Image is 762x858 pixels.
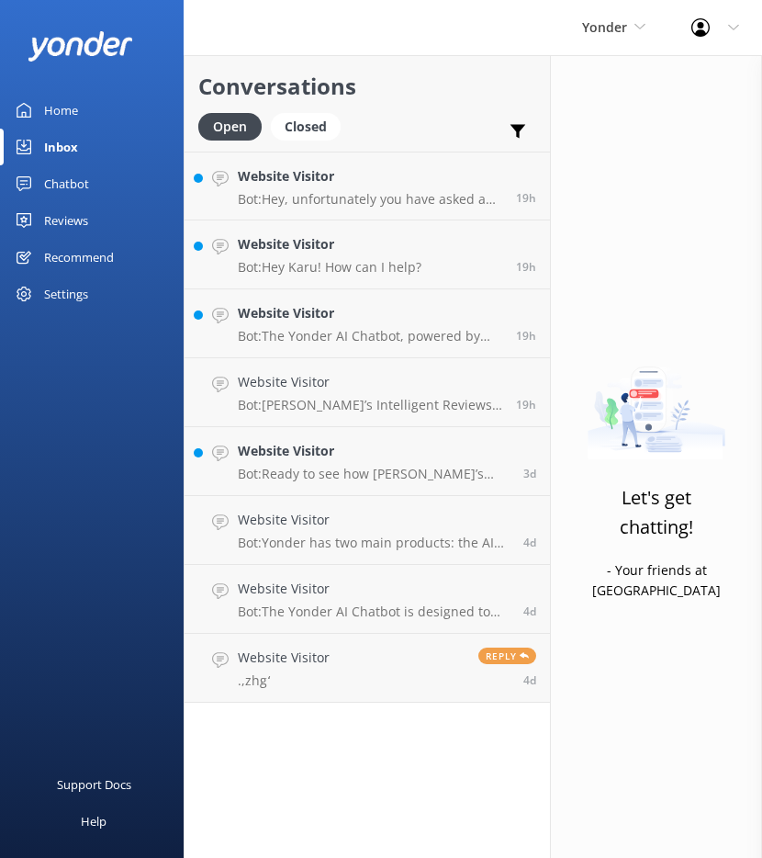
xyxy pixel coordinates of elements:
div: Support Docs [57,766,131,803]
a: Website VisitorBot:Hey, unfortunately you have asked a question that is outside of my knowledge b... [185,152,550,220]
div: Reviews [44,202,88,239]
div: Home [44,92,78,129]
div: Recommend [44,239,114,276]
span: Aug 23 2025 12:16am (UTC +12:00) Pacific/Auckland [523,466,536,481]
a: Website VisitorBot:Ready to see how [PERSON_NAME]’s products can help grow your business? Schedul... [185,427,550,496]
a: Website VisitorBot:Yonder has two main products: the AI Chatbot and the Reviews product. Pricing ... [185,496,550,565]
img: artwork of a man stealing a conversation from at giant smartphone [588,348,725,459]
p: - Your friends at [GEOGRAPHIC_DATA] [588,560,725,602]
a: Closed [271,116,350,136]
h4: Website Visitor [238,510,510,530]
span: Aug 22 2025 09:21am (UTC +12:00) Pacific/Auckland [523,535,536,550]
h4: Website Visitor [238,166,502,186]
h2: Conversations [198,69,536,104]
div: Settings [44,276,88,312]
a: Website Visitor.,zhgʻReply4d [185,634,550,703]
p: Bot: Hey Karu! How can I help? [238,259,421,276]
span: Aug 22 2025 06:49am (UTC +12:00) Pacific/Auckland [523,604,536,619]
p: Bot: Ready to see how [PERSON_NAME]’s products can help grow your business? Schedule a demo with ... [238,466,510,482]
a: Website VisitorBot:[PERSON_NAME]’s Intelligent Reviews helps you maximize 5-star reviews and gath... [185,358,550,427]
span: Aug 25 2025 03:29pm (UTC +12:00) Pacific/Auckland [516,328,536,344]
h3: Let's get chatting! [588,483,725,542]
a: Website VisitorBot:The Yonder AI Chatbot, powered by ChatGPT technology, provides instant 24/7 an... [185,289,550,358]
p: .,zhgʻ [238,672,330,689]
div: Closed [271,113,341,141]
h4: Website Visitor [238,234,421,254]
span: Aug 25 2025 03:33pm (UTC +12:00) Pacific/Auckland [516,259,536,275]
span: Aug 25 2025 03:05pm (UTC +12:00) Pacific/Auckland [516,397,536,412]
div: Help [81,803,106,840]
p: Bot: The Yonder AI Chatbot, powered by ChatGPT technology, provides instant 24/7 answers, boosts ... [238,328,502,344]
div: Open [198,113,262,141]
img: yonder-white-logo.png [28,31,133,62]
a: Website VisitorBot:Hey Karu! How can I help?19h [185,220,550,289]
span: Reply [478,648,536,664]
div: Inbox [44,129,78,165]
span: Aug 22 2025 04:15am (UTC +12:00) Pacific/Auckland [523,672,536,688]
div: Chatbot [44,165,89,202]
span: Aug 25 2025 03:33pm (UTC +12:00) Pacific/Auckland [516,190,536,206]
h4: Website Visitor [238,372,502,392]
h4: Website Visitor [238,303,502,323]
a: Website VisitorBot:The Yonder AI Chatbot is designed to provide instant 24/7 answers, boost booki... [185,565,550,634]
p: Bot: [PERSON_NAME]’s Intelligent Reviews helps you maximize 5-star reviews and gather valuable fe... [238,397,502,413]
h4: Website Visitor [238,648,330,668]
p: Bot: Hey, unfortunately you have asked a question that is outside of my knowledge base. It would ... [238,191,502,208]
p: Bot: The Yonder AI Chatbot is designed to provide instant 24/7 answers, boost bookings, and save ... [238,604,510,620]
span: Yonder [582,18,627,36]
a: Open [198,116,271,136]
h4: Website Visitor [238,441,510,461]
p: Bot: Yonder has two main products: the AI Chatbot and the Reviews product. Pricing depends on you... [238,535,510,551]
h4: Website Visitor [238,579,510,599]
